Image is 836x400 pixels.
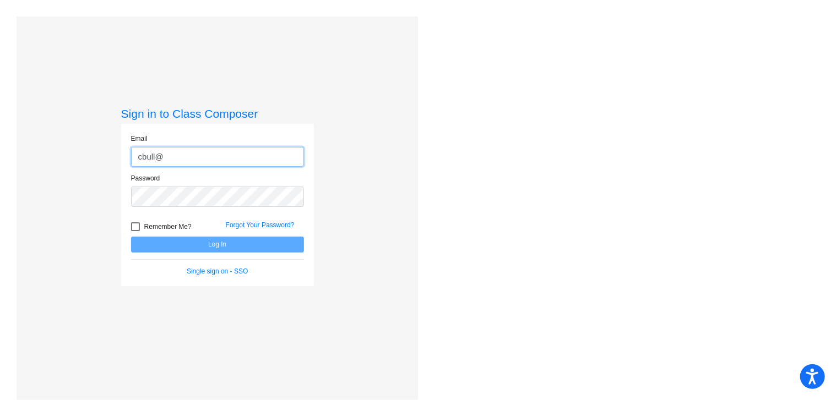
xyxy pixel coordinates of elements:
[131,134,148,144] label: Email
[144,220,192,233] span: Remember Me?
[131,237,304,253] button: Log In
[121,107,314,120] h3: Sign in to Class Composer
[187,267,248,275] a: Single sign on - SSO
[226,221,295,229] a: Forgot Your Password?
[131,173,160,183] label: Password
